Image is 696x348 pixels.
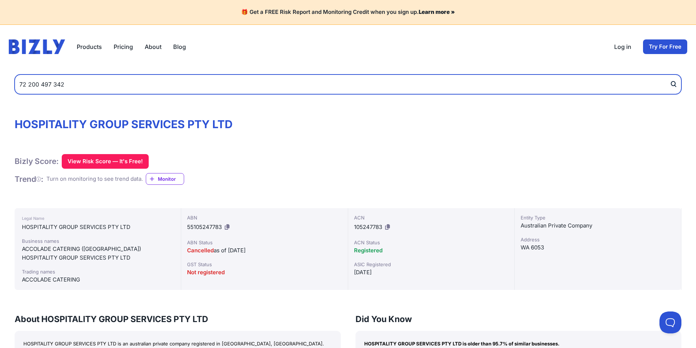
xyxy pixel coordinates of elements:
a: Blog [173,42,186,51]
div: Address [521,236,675,243]
a: Learn more » [419,8,455,15]
span: Not registered [187,269,225,276]
button: Products [77,42,102,51]
input: Search by Name, ABN or ACN [15,74,681,94]
div: Australian Private Company [521,221,675,230]
div: ACN [354,214,509,221]
div: Business names [22,237,174,245]
span: Registered [354,247,383,254]
div: ASIC Registered [354,261,509,268]
iframe: Toggle Customer Support [659,311,681,333]
div: Legal Name [22,214,174,223]
h1: HOSPITALITY GROUP SERVICES PTY LTD [15,118,681,131]
h3: About HOSPITALITY GROUP SERVICES PTY LTD [15,313,341,325]
div: GST Status [187,261,342,268]
span: Monitor [158,175,184,183]
div: HOSPITALITY GROUP SERVICES PTY LTD [22,223,174,232]
a: Try For Free [643,39,687,54]
div: ACCOLADE CATERING ([GEOGRAPHIC_DATA]) [22,245,174,253]
div: ABN Status [187,239,342,246]
div: ACCOLADE CATERING [22,275,174,284]
div: HOSPITALITY GROUP SERVICES PTY LTD [22,253,174,262]
span: 55105247783 [187,223,222,230]
div: [DATE] [354,268,509,277]
span: 105247783 [354,223,382,230]
div: WA 6053 [521,243,675,252]
h3: Did You Know [355,313,682,325]
button: View Risk Score — It's Free! [62,154,149,169]
h1: Bizly Score: [15,156,59,166]
div: ABN [187,214,342,221]
div: as of [DATE] [187,246,342,255]
a: Log in [614,42,631,51]
span: Cancelled [187,247,214,254]
a: Monitor [146,173,184,185]
h1: Trend : [15,174,43,184]
div: ACN Status [354,239,509,246]
a: About [145,42,161,51]
p: HOSPITALITY GROUP SERVICES PTY LTD is older than 95.7% of similar businesses. [364,340,673,348]
div: Trading names [22,268,174,275]
h4: 🎁 Get a FREE Risk Report and Monitoring Credit when you sign up. [9,9,687,16]
div: Turn on monitoring to see trend data. [46,175,143,183]
div: Entity Type [521,214,675,221]
a: Pricing [114,42,133,51]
